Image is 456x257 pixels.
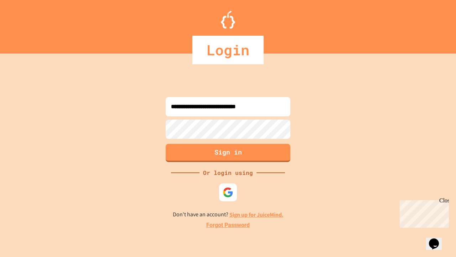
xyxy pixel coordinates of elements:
[223,187,233,198] img: google-icon.svg
[3,3,49,45] div: Chat with us now!Close
[199,168,256,177] div: Or login using
[173,210,284,219] p: Don't have an account?
[426,228,449,250] iframe: chat widget
[166,144,290,162] button: Sign in
[192,36,264,64] div: Login
[229,211,284,218] a: Sign up for JuiceMind.
[206,221,250,230] a: Forgot Password
[397,197,449,228] iframe: chat widget
[221,11,235,29] img: Logo.svg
